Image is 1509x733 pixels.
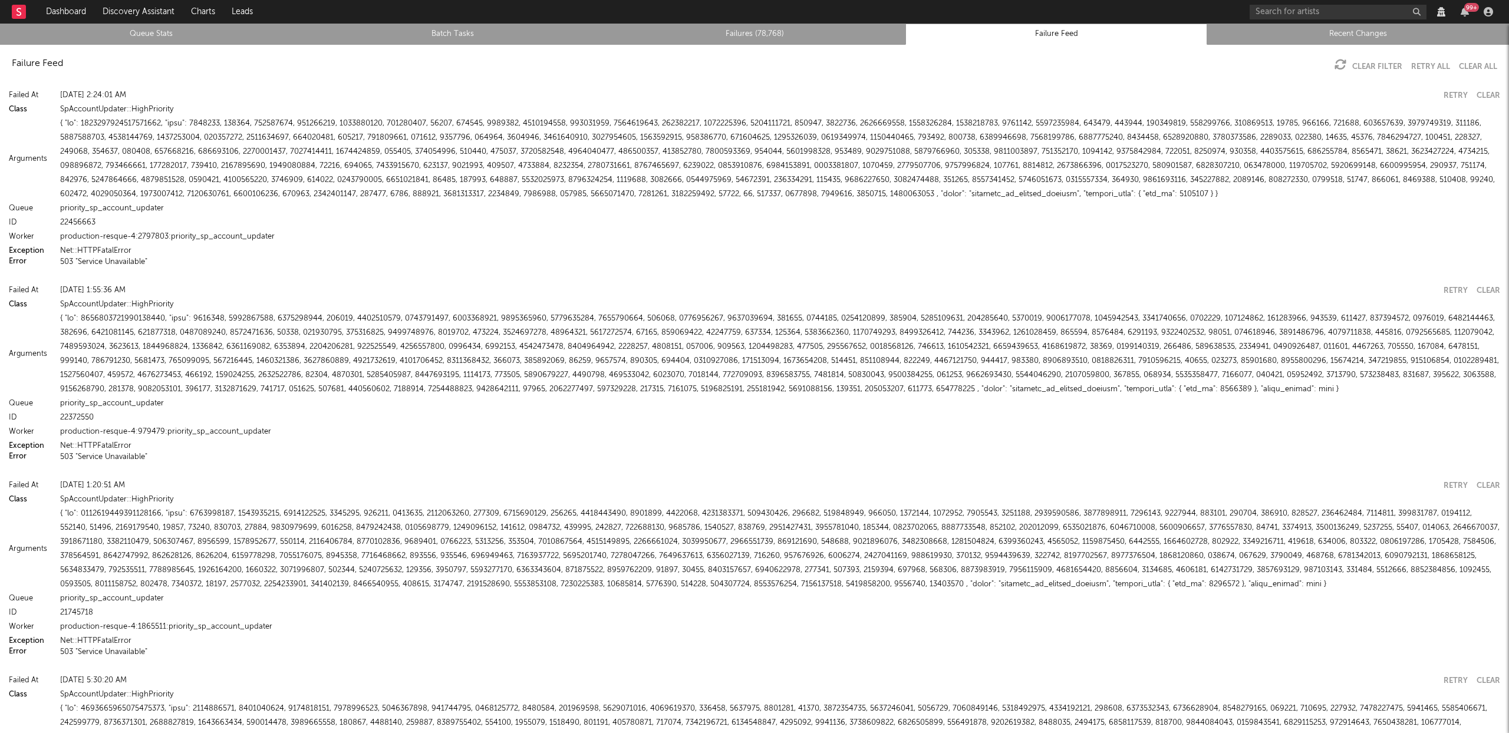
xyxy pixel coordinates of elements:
[9,638,44,645] a: Exception
[1477,92,1500,100] button: Clear
[60,688,1500,702] div: SpAccountUpdater::HighPriority
[9,453,27,461] button: Error
[1250,5,1426,19] input: Search for artists
[9,648,27,656] button: Error
[1214,27,1503,41] a: Recent Changes
[60,298,1500,312] div: SpAccountUpdater::HighPriority
[1444,482,1468,490] button: Retry
[60,244,1500,258] div: Net::HTTPFatalError
[9,425,56,439] div: Worker
[9,411,56,425] div: ID
[60,606,1500,620] div: 21745718
[9,691,27,699] a: Class
[1352,63,1402,71] a: Clear Filter
[1477,677,1500,685] button: Clear
[9,117,56,202] div: Arguments
[60,117,1500,202] div: { "lo": 1823297924517571662, "ipsu": 7848233, 138364, 752587674, 951266219, 1033880120, 701280407...
[1444,92,1468,100] button: Retry
[9,592,56,606] div: Queue
[9,397,56,411] div: Queue
[9,230,56,244] div: Worker
[9,478,56,493] div: Failed At
[6,27,295,41] a: Queue Stats
[9,496,27,504] a: Class
[60,425,1500,439] div: production-resque-4:979479:priority_sp_account_updater
[9,202,56,216] div: Queue
[12,57,63,71] div: Failure Feed
[1477,482,1500,490] button: Clear
[1444,677,1468,685] button: Retry
[1459,63,1497,71] button: Clear All
[60,648,147,656] button: 503 "Service Unavailable"
[9,216,56,230] div: ID
[9,106,27,114] a: Class
[610,27,899,41] a: Failures (78,768)
[60,493,1500,507] div: SpAccountUpdater::HighPriority
[60,478,1435,493] div: [DATE] 1:20:51 AM
[60,103,1500,117] div: SpAccountUpdater::HighPriority
[60,258,147,266] button: 503 "Service Unavailable"
[912,27,1201,41] a: Failure Feed
[60,673,1435,688] div: [DATE] 5:30:20 AM
[60,634,1500,648] div: Net::HTTPFatalError
[9,443,44,450] a: Exception
[60,592,1500,606] div: priority_sp_account_updater
[9,301,27,309] a: Class
[60,411,1500,425] div: 22372550
[9,247,44,255] a: Exception
[60,216,1500,230] div: 22456663
[60,312,1500,397] div: { "lo": 8656803721990138440, "ipsu": 9616348, 5992867588, 6375298944, 206019, 4402510579, 0743791...
[60,230,1500,244] div: production-resque-4:2797803:priority_sp_account_updater
[9,673,56,688] div: Failed At
[1444,287,1468,295] button: Retry
[60,283,1435,298] div: [DATE] 1:55:36 AM
[1411,63,1450,71] button: Retry All
[9,258,27,266] button: Error
[9,283,56,298] div: Failed At
[60,507,1500,592] div: { "lo": 0112619449391128166, "ipsu": 6763998187, 1543935215, 6914122525, 3345295, 926211, 0413635...
[9,88,56,103] div: Failed At
[60,397,1500,411] div: priority_sp_account_updater
[60,88,1435,103] div: [DATE] 2:24:01 AM
[9,507,56,592] div: Arguments
[1461,7,1469,16] button: 99+
[1464,3,1479,12] div: 99 +
[1477,287,1500,295] button: Clear
[60,202,1500,216] div: priority_sp_account_updater
[308,27,597,41] a: Batch Tasks
[60,620,1500,634] div: production-resque-4:1865511:priority_sp_account_updater
[9,312,56,397] div: Arguments
[9,620,56,634] div: Worker
[60,453,147,461] button: 503 "Service Unavailable"
[60,439,1500,453] div: Net::HTTPFatalError
[9,606,56,620] div: ID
